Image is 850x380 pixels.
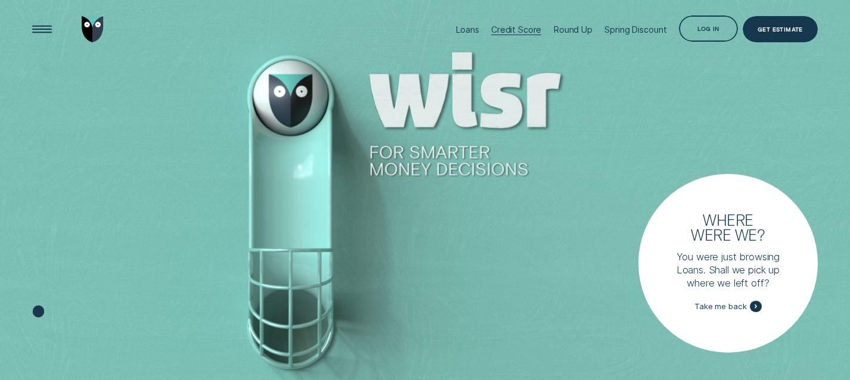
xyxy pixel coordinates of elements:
a: Where were we?You were just browsing Loans. Shall we pick up where we left off?Take me back [638,174,817,353]
span: Take me back [694,301,746,312]
div: Round Up [554,24,592,35]
img: Wisr [82,16,104,43]
div: Spring Discount [604,24,666,35]
div: Loans [456,24,479,35]
button: Open Menu [29,16,56,43]
p: You were just browsing Loans. Shall we pick up where we left off? [669,250,787,290]
h3: Where were we? [685,213,771,242]
a: Get Estimate [743,16,817,43]
button: Log in [679,15,738,42]
div: Credit Score [491,24,541,35]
